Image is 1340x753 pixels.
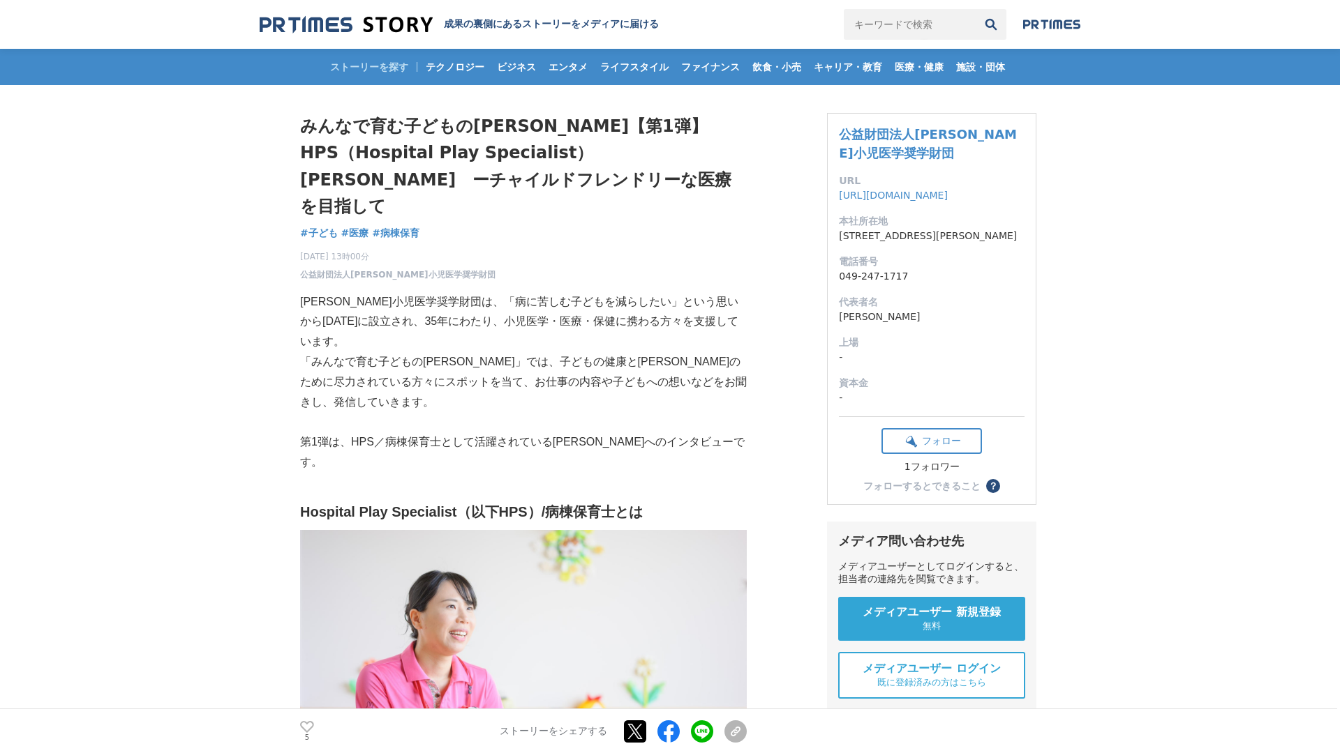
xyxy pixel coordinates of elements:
span: メディアユーザー ログイン [863,662,1001,676]
a: #医療 [341,226,369,241]
dt: 電話番号 [839,254,1025,269]
span: 既に登録済みの方はこちら [877,676,986,689]
a: 成果の裏側にあるストーリーをメディアに届ける 成果の裏側にあるストーリーをメディアに届ける [260,15,659,34]
a: 公益財団法人[PERSON_NAME]小児医学奨学財団 [300,268,496,281]
a: ライフスタイル [595,49,674,85]
a: メディアユーザー ログイン 既に登録済みの方はこちら [838,652,1025,699]
span: [DATE] 13時00分 [300,250,496,263]
a: テクノロジー [420,49,490,85]
span: ？ [988,481,998,491]
div: メディア問い合わせ先 [838,533,1025,549]
h2: 成果の裏側にあるストーリーをメディアに届ける [444,18,659,31]
span: #病棟保育 [372,227,419,239]
span: 施設・団体 [951,61,1011,73]
a: ビジネス [491,49,542,85]
span: ビジネス [491,61,542,73]
dt: URL [839,174,1025,188]
a: 施設・団体 [951,49,1011,85]
span: ファイナンス [676,61,745,73]
span: 医療・健康 [889,61,949,73]
span: #子ども [300,227,338,239]
p: 「みんなで育む子どもの[PERSON_NAME]」では、子どもの健康と[PERSON_NAME]のために尽力されている方々にスポットを当て、お仕事の内容や子どもへの想いなどをお聞きし、発信してい... [300,352,747,412]
a: 公益財団法人[PERSON_NAME]小児医学奨学財団 [839,127,1017,160]
button: 検索 [976,9,1006,40]
dd: 049-247-1717 [839,269,1025,284]
span: #医療 [341,227,369,239]
p: [PERSON_NAME]小児医学奨学財団は、「病に苦しむ子どもを減らしたい」という思いから[DATE]に設立され、35年にわたり、小児医学・医療・保健に携わる方々を支援しています。 [300,292,747,352]
a: ファイナンス [676,49,745,85]
div: メディアユーザーとしてログインすると、担当者の連絡先を閲覧できます。 [838,561,1025,586]
img: prtimes [1023,19,1080,30]
h1: みんなで育む子どもの[PERSON_NAME]【第1弾】 HPS（Hospital Play Specialist）[PERSON_NAME] ーチャイルドフレンドリーな医療を目指して [300,113,747,220]
span: 飲食・小売 [747,61,807,73]
input: キーワードで検索 [844,9,976,40]
a: キャリア・教育 [808,49,888,85]
p: ストーリーをシェアする [500,725,607,738]
dt: 上場 [839,335,1025,350]
dd: - [839,350,1025,365]
div: 1フォロワー [881,461,982,473]
span: ライフスタイル [595,61,674,73]
img: 成果の裏側にあるストーリーをメディアに届ける [260,15,433,34]
span: 無料 [923,620,941,632]
a: エンタメ [543,49,593,85]
p: 第1弾は、HPS／病棟保育士として活躍されている[PERSON_NAME]へのインタビューです。 [300,432,747,473]
span: キャリア・教育 [808,61,888,73]
button: フォロー [881,428,982,454]
a: 飲食・小売 [747,49,807,85]
dt: 代表者名 [839,295,1025,310]
strong: Hospital Play Specialist（以下HPS）/病棟保育士とは [300,504,643,519]
span: メディアユーザー 新規登録 [863,605,1001,620]
a: #子ども [300,226,338,241]
button: ？ [986,479,1000,493]
div: フォローするとできること [863,481,981,491]
dd: [STREET_ADDRESS][PERSON_NAME] [839,229,1025,243]
a: メディアユーザー 新規登録 無料 [838,597,1025,641]
dd: - [839,390,1025,405]
a: #病棟保育 [372,226,419,241]
dt: 本社所在地 [839,214,1025,229]
span: エンタメ [543,61,593,73]
dt: 資本金 [839,376,1025,390]
span: テクノロジー [420,61,490,73]
p: 5 [300,734,314,741]
a: 医療・健康 [889,49,949,85]
a: [URL][DOMAIN_NAME] [839,190,948,201]
dd: [PERSON_NAME] [839,310,1025,324]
